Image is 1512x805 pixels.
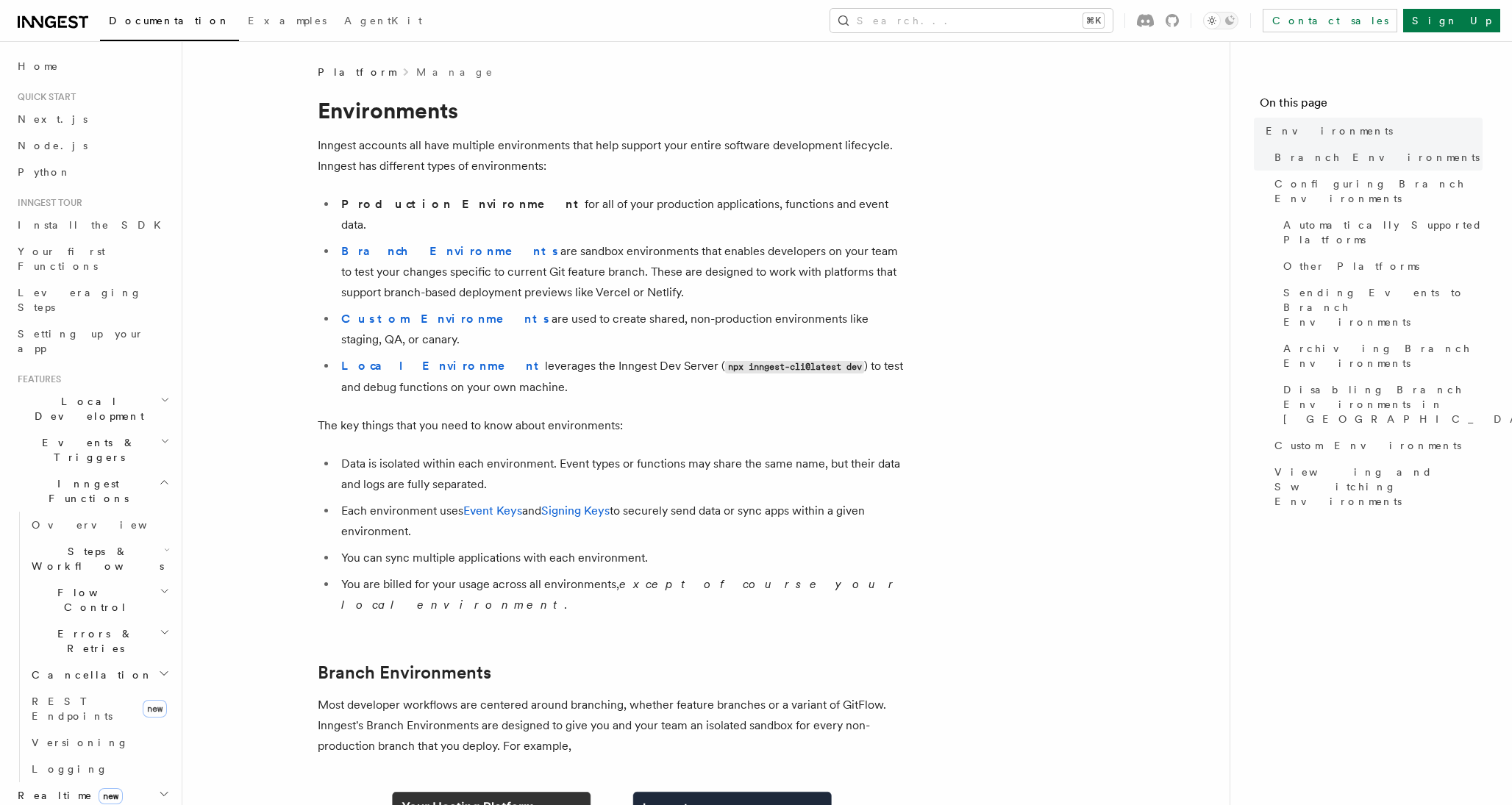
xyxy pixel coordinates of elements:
[463,504,522,518] a: Event Keys
[100,4,239,41] a: Documentation
[341,244,560,258] a: Branch Environments
[12,212,173,238] a: Install the SDK
[1260,94,1483,118] h4: On this page
[18,140,88,151] span: Node.js
[12,429,173,471] button: Events & Triggers
[337,194,906,235] li: for all of your production applications, functions and event data.
[12,132,173,159] a: Node.js
[1283,341,1483,371] span: Archiving Branch Environments
[1274,176,1483,206] span: Configuring Branch Environments
[318,65,396,79] span: Platform
[337,241,906,303] li: are sandbox environments that enables developers on your team to test your changes specific to cu...
[337,501,906,542] li: Each environment uses and to securely send data or sync apps within a given environment.
[318,695,906,756] p: Most developer workflows are centered around branching, whether feature branches or a variant of ...
[1277,212,1483,253] a: Automatically Supported Platforms
[248,15,327,26] span: Examples
[1283,218,1483,247] span: Automatically Supported Platforms
[1274,438,1461,453] span: Custom Environments
[1277,335,1483,376] a: Archiving Branch Environments
[18,219,170,231] span: Install the SDK
[18,287,142,313] span: Leveraging Steps
[12,238,173,279] a: Your first Functions
[12,388,173,429] button: Local Development
[12,476,159,506] span: Inngest Functions
[337,574,906,615] li: You are billed for your usage across all environments, .
[18,59,59,74] span: Home
[12,279,173,321] a: Leveraging Steps
[26,626,160,656] span: Errors & Retries
[541,504,610,518] a: Signing Keys
[26,579,173,620] button: Flow Control
[830,9,1113,32] button: Search...⌘K
[318,662,491,683] a: Branch Environments
[99,788,123,804] span: new
[18,113,88,125] span: Next.js
[26,585,160,615] span: Flow Control
[1260,118,1483,144] a: Environments
[12,197,82,209] span: Inngest tour
[12,373,61,385] span: Features
[337,454,906,495] li: Data is isolated within each environment. Event types or functions may share the same name, but t...
[337,356,906,398] li: leverages the Inngest Dev Server ( ) to test and debug functions on your own machine.
[32,695,113,722] span: REST Endpoints
[1277,376,1483,432] a: Disabling Branch Environments in [GEOGRAPHIC_DATA]
[18,328,144,354] span: Setting up your app
[12,53,173,79] a: Home
[18,166,71,178] span: Python
[341,197,585,211] strong: Production Environment
[26,662,173,688] button: Cancellation
[18,246,105,272] span: Your first Functions
[335,4,431,40] a: AgentKit
[1283,285,1483,329] span: Sending Events to Branch Environments
[239,4,335,40] a: Examples
[12,106,173,132] a: Next.js
[341,312,552,326] a: Custom Environments
[1274,465,1483,509] span: Viewing and Switching Environments
[1277,253,1483,279] a: Other Platforms
[1403,9,1500,32] a: Sign Up
[109,15,230,26] span: Documentation
[26,620,173,662] button: Errors & Retries
[1269,144,1483,171] a: Branch Environments
[12,91,76,103] span: Quick start
[26,538,173,579] button: Steps & Workflows
[341,577,899,612] em: except of course your local environment
[1263,9,1397,32] a: Contact sales
[318,135,906,176] p: Inngest accounts all have multiple environments that help support your entire software developmen...
[1283,259,1419,273] span: Other Platforms
[1203,12,1238,29] button: Toggle dark mode
[1274,150,1480,165] span: Branch Environments
[26,668,153,682] span: Cancellation
[12,788,123,803] span: Realtime
[725,361,864,373] code: npx inngest-cli@latest dev
[12,159,173,185] a: Python
[32,519,183,531] span: Overview
[32,763,108,775] span: Logging
[1266,124,1393,138] span: Environments
[12,512,173,782] div: Inngest Functions
[12,471,173,512] button: Inngest Functions
[12,321,173,362] a: Setting up your app
[26,729,173,756] a: Versioning
[26,756,173,782] a: Logging
[12,435,160,465] span: Events & Triggers
[318,97,906,124] h1: Environments
[416,65,494,79] a: Manage
[12,394,160,423] span: Local Development
[341,359,545,373] a: Local Environment
[337,309,906,350] li: are used to create shared, non-production environments like staging, QA, or canary.
[337,548,906,568] li: You can sync multiple applications with each environment.
[1269,459,1483,515] a: Viewing and Switching Environments
[1277,279,1483,335] a: Sending Events to Branch Environments
[344,15,422,26] span: AgentKit
[26,688,173,729] a: REST Endpointsnew
[318,415,906,436] p: The key things that you need to know about environments:
[1269,171,1483,212] a: Configuring Branch Environments
[1083,13,1104,28] kbd: ⌘K
[26,512,173,538] a: Overview
[26,544,164,573] span: Steps & Workflows
[32,737,129,748] span: Versioning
